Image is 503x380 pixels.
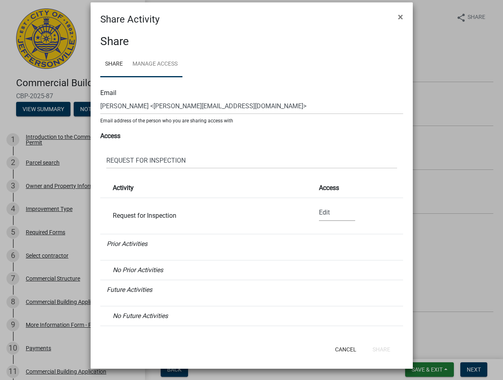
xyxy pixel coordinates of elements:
[391,6,410,28] button: Close
[106,152,397,169] input: search activities...
[398,11,403,23] span: ×
[113,184,134,192] strong: Activity
[100,132,120,140] strong: Access
[100,52,128,77] a: Share
[128,52,182,77] a: Manage Access
[107,286,152,293] i: Future Activities
[107,240,147,248] i: Prior Activities
[100,35,403,48] h3: Share
[100,88,403,98] div: Email
[113,266,163,274] i: No Prior Activities
[100,118,233,124] sub: Email address of the person who you are sharing access with
[113,312,168,320] i: No Future Activities
[100,12,159,27] h4: Share Activity
[366,342,397,357] button: Share
[329,342,363,357] button: Cancel
[107,213,300,219] div: Request for Inspection
[319,184,339,192] strong: Access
